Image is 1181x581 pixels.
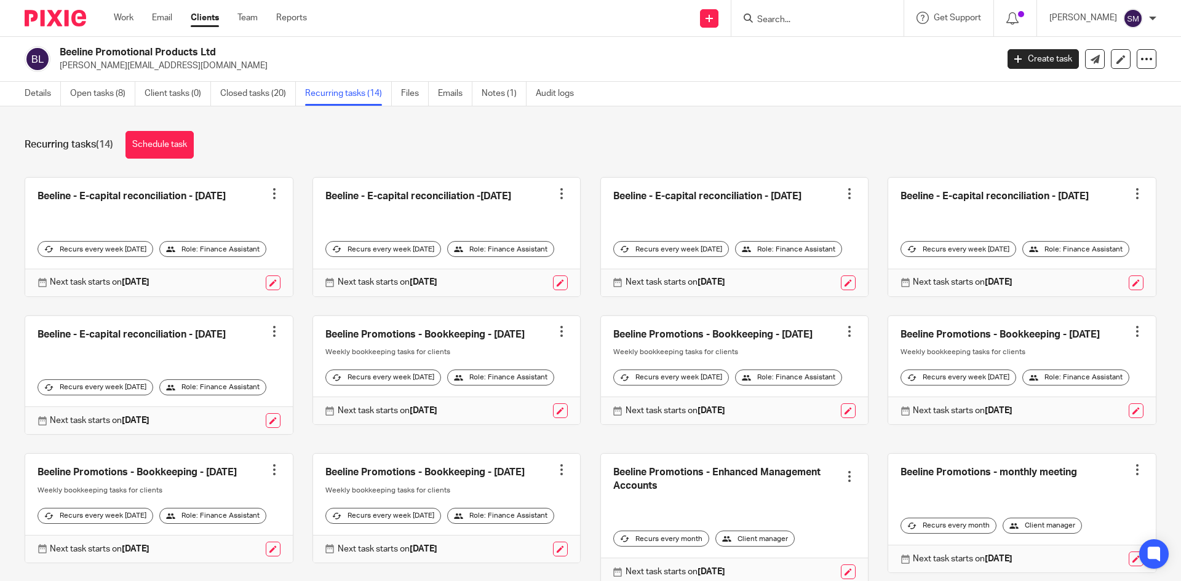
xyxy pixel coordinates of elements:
img: Pixie [25,10,86,26]
strong: [DATE] [985,406,1012,415]
p: Next task starts on [626,405,725,417]
strong: [DATE] [698,278,725,287]
a: Client tasks (0) [145,82,211,106]
div: Role: Finance Assistant [1022,370,1129,385]
div: Recurs every week [DATE] [325,508,441,524]
p: Next task starts on [50,543,149,555]
div: Client manager [715,531,795,547]
a: Emails [438,82,472,106]
div: Recurs every week [DATE] [901,370,1016,385]
strong: [DATE] [410,545,437,553]
a: Recurring tasks (14) [305,82,392,106]
div: Role: Finance Assistant [447,370,554,385]
p: Next task starts on [50,276,149,288]
strong: [DATE] [410,278,437,287]
strong: [DATE] [410,406,437,415]
div: Role: Finance Assistant [159,241,266,257]
strong: [DATE] [122,416,149,425]
p: Next task starts on [50,414,149,427]
input: Search [756,15,867,26]
p: Next task starts on [338,276,437,288]
p: Next task starts on [338,543,437,555]
div: Recurs every week [DATE] [901,241,1016,257]
div: Recurs every month [613,531,709,547]
h2: Beeline Promotional Products Ltd [60,46,803,59]
a: Clients [191,12,219,24]
a: Schedule task [125,131,194,159]
div: Role: Finance Assistant [735,241,842,257]
strong: [DATE] [985,278,1012,287]
a: Details [25,82,61,106]
h1: Recurring tasks [25,138,113,151]
a: Create task [1008,49,1079,69]
span: Get Support [934,14,981,22]
div: Recurs every week [DATE] [325,370,441,385]
div: Recurs every week [DATE] [38,241,153,257]
p: Next task starts on [626,276,725,288]
p: [PERSON_NAME][EMAIL_ADDRESS][DOMAIN_NAME] [60,60,989,72]
div: Recurs every week [DATE] [613,241,729,257]
div: Role: Finance Assistant [447,241,554,257]
div: Client manager [1003,518,1082,534]
a: Closed tasks (20) [220,82,296,106]
a: Work [114,12,133,24]
p: Next task starts on [913,405,1012,417]
div: Recurs every week [DATE] [613,370,729,385]
p: Next task starts on [913,553,1012,565]
div: Role: Finance Assistant [159,508,266,524]
p: Next task starts on [626,566,725,578]
div: Recurs every month [901,518,996,534]
strong: [DATE] [698,406,725,415]
div: Recurs every week [DATE] [38,508,153,524]
a: Team [237,12,258,24]
div: Role: Finance Assistant [159,379,266,395]
a: Notes (1) [482,82,527,106]
div: Recurs every week [DATE] [38,379,153,395]
strong: [DATE] [122,278,149,287]
strong: [DATE] [985,555,1012,563]
div: Recurs every week [DATE] [325,241,441,257]
a: Files [401,82,429,106]
strong: [DATE] [698,567,725,576]
img: svg%3E [1123,9,1143,28]
p: [PERSON_NAME] [1049,12,1117,24]
span: (14) [96,140,113,149]
strong: [DATE] [122,545,149,553]
img: svg%3E [25,46,50,72]
div: Role: Finance Assistant [1022,241,1129,257]
a: Email [152,12,172,24]
p: Next task starts on [913,276,1012,288]
a: Open tasks (8) [70,82,135,106]
a: Reports [276,12,307,24]
div: Role: Finance Assistant [447,508,554,524]
div: Role: Finance Assistant [735,370,842,385]
a: Audit logs [536,82,583,106]
p: Next task starts on [338,405,437,417]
